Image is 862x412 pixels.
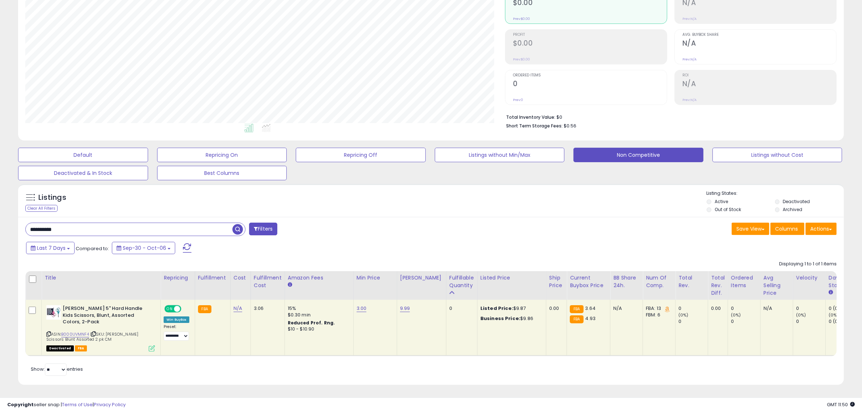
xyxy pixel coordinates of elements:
div: seller snap | | [7,402,126,408]
small: Prev: N/A [682,57,697,62]
span: 4.93 [585,315,596,322]
h2: 0 [513,80,667,89]
a: N/A [234,305,242,312]
div: 0 [678,318,708,325]
span: | SKU: [PERSON_NAME] Scissors Blunt Assorted 2 pk CM [46,331,138,342]
button: Listings without Min/Max [435,148,565,162]
div: ASIN: [46,305,155,351]
span: $0.56 [564,122,576,129]
div: Displaying 1 to 1 of 1 items [779,261,837,268]
div: FBM: 6 [646,312,670,318]
b: Listed Price: [480,305,513,312]
label: Out of Stock [715,206,741,213]
label: Deactivated [783,198,810,205]
div: Win BuyBox [164,316,189,323]
span: Avg. Buybox Share [682,33,836,37]
span: 2025-10-14 11:50 GMT [827,401,855,408]
button: Columns [770,223,804,235]
strong: Copyright [7,401,34,408]
small: Prev: $0.00 [513,57,530,62]
div: Fulfillment [198,274,227,282]
div: Velocity [796,274,823,282]
span: ON [165,306,174,312]
b: Reduced Prof. Rng. [288,320,335,326]
small: (0%) [678,312,689,318]
div: Days In Stock [829,274,855,289]
span: Columns [775,225,798,232]
div: 0.00 [549,305,561,312]
span: 3.64 [585,305,596,312]
div: 15% [288,305,348,312]
div: Ship Price [549,274,564,289]
img: 41vHzzB9FOL._SL40_.jpg [46,305,61,320]
h5: Listings [38,193,66,203]
li: $0 [506,112,831,121]
div: 0 [731,305,760,312]
div: Cost [234,274,248,282]
div: 0 [796,318,825,325]
div: $9.86 [480,315,541,322]
div: Clear All Filters [25,205,58,212]
h2: N/A [682,80,836,89]
small: Amazon Fees. [288,282,292,288]
span: FBA [75,345,87,352]
div: 0 [731,318,760,325]
div: Fulfillable Quantity [449,274,474,289]
a: Privacy Policy [94,401,126,408]
button: Repricing On [157,148,287,162]
button: Non Competitive [573,148,703,162]
b: Total Inventory Value: [506,114,555,120]
b: Business Price: [480,315,520,322]
div: Fulfillment Cost [254,274,282,289]
button: Last 7 Days [26,242,75,254]
h2: $0.00 [513,39,667,49]
small: Prev: $0.00 [513,17,530,21]
div: Listed Price [480,274,543,282]
div: Amazon Fees [288,274,350,282]
div: Total Rev. Diff. [711,274,725,297]
label: Active [715,198,728,205]
small: FBA [570,315,583,323]
div: 0 [678,305,708,312]
span: All listings that are unavailable for purchase on Amazon for any reason other than out-of-stock [46,345,74,352]
button: Default [18,148,148,162]
div: Min Price [357,274,394,282]
small: (0%) [796,312,806,318]
h2: N/A [682,39,836,49]
b: [PERSON_NAME] 5" Hard Handle Kids Scissors, Blunt, Assorted Colors, 2-Pack [63,305,151,327]
small: (0%) [731,312,741,318]
div: 0 [796,305,825,312]
button: Repricing Off [296,148,426,162]
a: 9.99 [400,305,410,312]
div: N/A [613,305,637,312]
div: Avg Selling Price [764,274,790,297]
div: Num of Comp. [646,274,672,289]
label: Archived [783,206,803,213]
a: B000UVMNF4 [61,331,89,337]
small: FBA [570,305,583,313]
div: Current Buybox Price [570,274,607,289]
div: FBA: 13 [646,305,670,312]
small: Prev: N/A [682,98,697,102]
span: ROI [682,73,836,77]
b: Short Term Storage Fees: [506,123,563,129]
div: [PERSON_NAME] [400,274,443,282]
div: $0.30 min [288,312,348,318]
small: (0%) [829,312,839,318]
div: Preset: [164,324,189,341]
div: Total Rev. [678,274,705,289]
div: Repricing [164,274,192,282]
span: Ordered Items [513,73,667,77]
div: Ordered Items [731,274,757,289]
div: $9.87 [480,305,541,312]
button: Best Columns [157,166,287,180]
span: Sep-30 - Oct-06 [123,244,166,252]
div: 0 [449,305,472,312]
p: Listing States: [707,190,844,197]
div: 3.06 [254,305,279,312]
div: 0 (0%) [829,318,858,325]
button: Actions [806,223,837,235]
a: Terms of Use [62,401,93,408]
small: Prev: N/A [682,17,697,21]
span: Last 7 Days [37,244,66,252]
